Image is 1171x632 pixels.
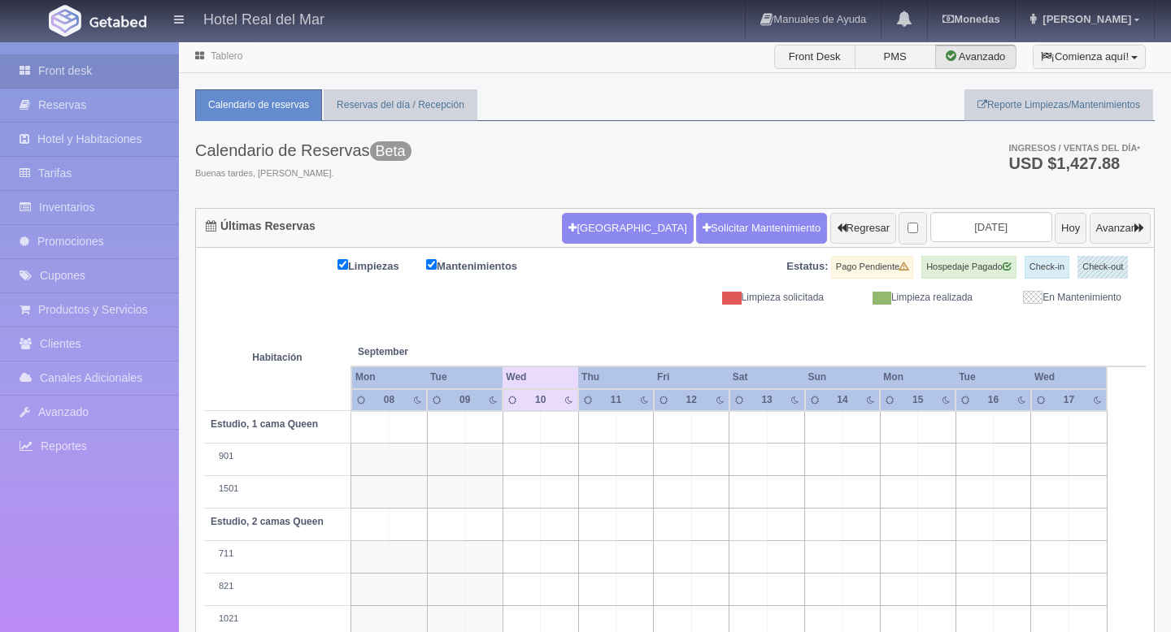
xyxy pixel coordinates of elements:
label: Hospedaje Pagado [921,256,1016,279]
th: Wed [503,366,578,388]
label: Limpiezas [337,256,424,275]
h3: Calendario de Reservas [195,141,411,159]
h4: Últimas Reservas [206,220,316,232]
label: Check-in [1025,256,1069,279]
a: Tablero [211,50,242,62]
th: Tue [956,366,1031,388]
div: En Mantenimiento [985,291,1134,305]
span: [PERSON_NAME] [1038,13,1131,25]
div: 13 [755,393,778,407]
th: Thu [578,366,654,388]
th: Fri [654,366,729,388]
th: Mon [880,366,956,388]
img: Getabed [89,15,146,28]
label: Front Desk [774,45,855,69]
h3: USD $1,427.88 [1008,155,1140,171]
button: Hoy [1055,213,1086,244]
label: Avanzado [935,45,1016,69]
div: 10 [529,393,552,407]
div: 15 [907,393,929,407]
label: PMS [855,45,936,69]
button: ¡Comienza aquí! [1033,45,1146,69]
th: Mon [351,366,427,388]
div: 1021 [211,613,344,626]
label: Mantenimientos [426,256,542,275]
span: Ingresos / Ventas del día [1008,143,1140,153]
a: Reporte Limpiezas/Mantenimientos [964,89,1153,121]
button: [GEOGRAPHIC_DATA] [562,213,693,244]
a: Calendario de reservas [195,89,322,121]
input: Limpiezas [337,259,348,270]
span: September [358,345,496,359]
b: Estudio, 2 camas Queen [211,516,324,527]
div: 711 [211,548,344,561]
div: 14 [831,393,854,407]
a: Reservas del día / Recepción [324,89,477,121]
th: Wed [1031,366,1107,388]
div: 12 [680,393,703,407]
div: 11 [605,393,628,407]
div: Limpieza solicitada [687,291,836,305]
div: 08 [378,393,401,407]
label: Pago Pendiente [831,256,913,279]
label: Estatus: [786,259,828,275]
label: Check-out [1077,256,1128,279]
th: Sun [805,366,881,388]
th: Sat [729,366,805,388]
th: Tue [427,366,503,388]
h4: Hotel Real del Mar [203,8,324,28]
button: Regresar [830,213,896,244]
div: 1501 [211,483,344,496]
div: Limpieza realizada [836,291,985,305]
span: Buenas tardes, [PERSON_NAME]. [195,167,411,180]
div: 17 [1058,393,1081,407]
div: 09 [454,393,477,407]
a: Solicitar Mantenimiento [696,213,827,244]
strong: Habitación [252,352,302,363]
span: Beta [370,141,411,161]
div: 821 [211,580,344,593]
b: Estudio, 1 cama Queen [211,418,318,430]
input: Mantenimientos [426,259,437,270]
div: 901 [211,450,344,463]
b: Monedas [942,13,999,25]
div: 16 [982,393,1005,407]
button: Avanzar [1090,213,1151,244]
img: Getabed [49,5,81,37]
